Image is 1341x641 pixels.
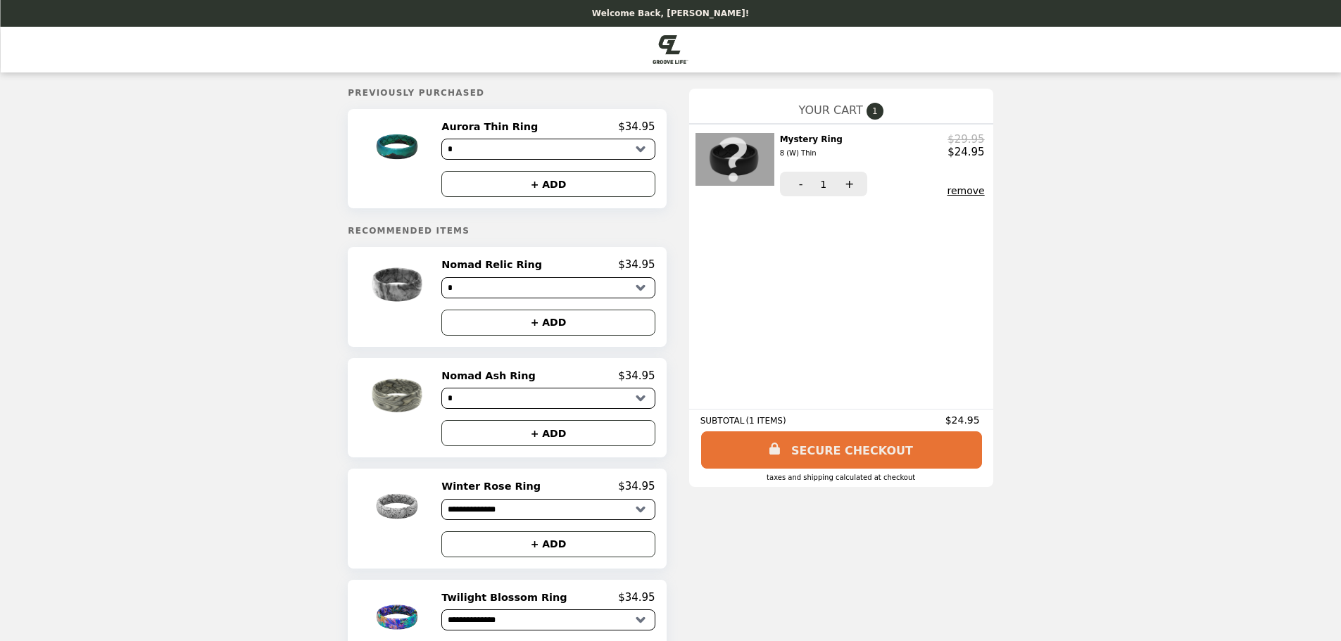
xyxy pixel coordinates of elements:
[441,609,655,630] select: Select a product variant
[618,120,655,133] p: $34.95
[947,185,985,196] button: remove
[441,499,655,520] select: Select a product variant
[867,103,883,120] span: 1
[441,310,655,336] button: + ADD
[358,258,440,311] img: Nomad Relic Ring
[348,88,666,98] h5: Previously Purchased
[441,277,655,298] select: Select a product variant
[441,388,655,409] select: Select a product variant
[700,416,746,426] span: SUBTOTAL
[945,414,982,426] span: $24.95
[947,133,985,146] p: $29.95
[701,431,982,469] a: SECURE CHECKOUT
[780,172,819,196] button: -
[780,147,843,160] div: 8 (W) Thin
[441,591,572,604] h2: Twilight Blossom Ring
[695,133,778,186] img: Mystery Ring
[745,416,786,426] span: ( 1 ITEMS )
[829,172,867,196] button: +
[358,120,440,173] img: Aurora Thin Ring
[441,420,655,446] button: + ADD
[618,480,655,493] p: $34.95
[700,474,982,481] div: Taxes and Shipping calculated at checkout
[618,591,655,604] p: $34.95
[348,226,666,236] h5: Recommended Items
[780,133,848,160] h2: Mystery Ring
[653,35,688,64] img: Brand Logo
[441,369,541,382] h2: Nomad Ash Ring
[441,120,543,133] h2: Aurora Thin Ring
[592,8,749,18] p: Welcome Back, [PERSON_NAME]!
[358,480,440,533] img: Winter Rose Ring
[618,369,655,382] p: $34.95
[358,369,440,422] img: Nomad Ash Ring
[441,258,548,271] h2: Nomad Relic Ring
[441,139,655,160] select: Select a product variant
[820,179,826,190] span: 1
[799,103,863,117] span: YOUR CART
[947,146,985,158] p: $24.95
[441,480,546,493] h2: Winter Rose Ring
[441,171,655,197] button: + ADD
[441,531,655,557] button: + ADD
[618,258,655,271] p: $34.95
